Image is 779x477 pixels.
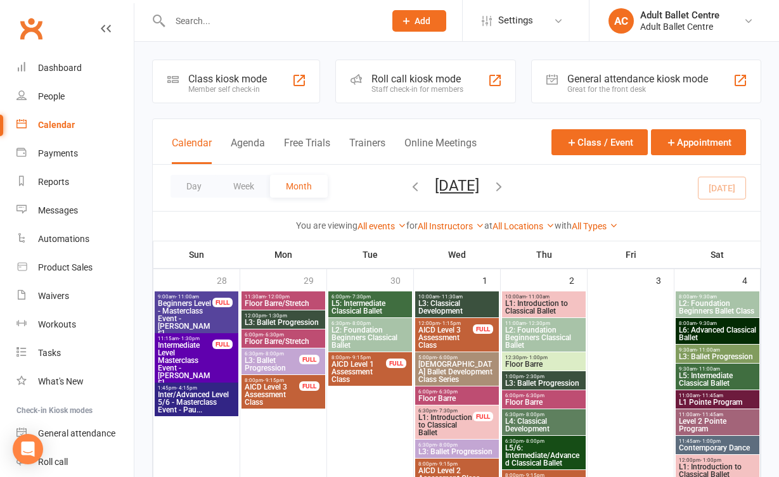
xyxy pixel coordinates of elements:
span: Floor Barre [505,360,583,368]
span: - 8:00pm [524,438,544,444]
span: - 1:00pm [527,355,548,360]
div: Product Sales [38,262,93,272]
span: - 7:30pm [350,294,371,300]
span: - 8:00pm [437,442,458,448]
th: Sun [153,241,240,268]
span: 9:00am [157,294,213,300]
div: 1 [482,269,500,290]
span: Settings [498,6,533,35]
div: FULL [212,340,233,349]
div: Staff check-in for members [371,85,463,94]
th: Fri [588,241,674,268]
span: - 4:15pm [176,385,197,391]
span: AICD Level 3 Assessment Class [418,326,473,349]
span: L1: Introduction to Classical Ballet [418,414,473,436]
span: 6:30pm [505,412,583,417]
span: 5:00pm [418,355,496,360]
span: 12:30pm [505,355,583,360]
div: FULL [299,355,319,364]
button: Appointment [651,129,746,155]
div: Payments [38,148,78,158]
span: 6:00pm [244,332,323,338]
button: [DATE] [435,177,479,194]
span: 1:45pm [157,385,236,391]
span: 11:45am [678,438,757,444]
div: Adult Ballet Centre [640,21,719,32]
div: Roll call kiosk mode [371,73,463,85]
a: Workouts [16,310,134,339]
strong: at [484,220,493,231]
span: - 11:30am [439,294,463,300]
th: Thu [501,241,588,268]
span: - 11:45am [700,412,723,417]
span: Beginners Level - Masterclass Event - [PERSON_NAME]... [157,300,213,338]
a: Clubworx [15,13,47,44]
div: People [38,91,65,101]
span: 11:30am [244,294,323,300]
span: - 6:00pm [437,355,458,360]
span: 9:30am [678,347,757,353]
span: - 11:00am [526,294,550,300]
button: Class / Event [551,129,648,155]
div: Adult Ballet Centre [640,10,719,21]
span: 6:30pm [505,438,583,444]
div: Class kiosk mode [188,73,267,85]
button: Month [270,175,328,198]
div: 29 [304,269,326,290]
span: 8:00pm [244,378,300,383]
div: General attendance [38,428,115,438]
div: Roll call [38,457,68,467]
span: - 8:00pm [524,412,544,417]
span: 1:00pm [505,374,583,379]
span: - 1:15pm [440,321,461,326]
div: Great for the front desk [567,85,708,94]
span: - 6:30pm [263,332,284,338]
strong: You are viewing [296,220,357,231]
div: 28 [217,269,240,290]
span: 11:00am [678,412,757,417]
span: AICD Level 1 Assessment Class [331,360,387,383]
span: - 11:00am [176,294,199,300]
span: - 6:30pm [437,389,458,395]
span: 11:00am [505,321,583,326]
div: FULL [299,381,319,391]
span: 8:00am [678,294,757,300]
div: What's New [38,376,84,386]
a: Calendar [16,111,134,139]
button: Free Trials [284,137,330,164]
span: Floor Barre [418,395,496,402]
div: FULL [473,412,493,421]
input: Search... [166,12,376,30]
span: 6:00pm [505,393,583,398]
button: Online Meetings [404,137,477,164]
span: 6:30pm [418,408,473,414]
span: L3: Ballet Progression [244,357,300,372]
button: Week [217,175,270,198]
span: - 1:00pm [700,457,721,463]
span: Floor Barre/Stretch [244,300,323,307]
span: 11:00am [678,393,757,398]
span: Floor Barre [505,398,583,406]
div: Waivers [38,291,69,301]
div: FULL [386,359,406,368]
div: 4 [742,269,760,290]
span: - 1:30pm [179,336,200,341]
div: FULL [212,298,233,307]
span: - 9:15pm [350,355,371,360]
a: Messages [16,196,134,225]
span: 8:00am [678,321,757,326]
span: 9:30am [678,366,757,372]
span: Level 2 Pointe Program [678,417,757,433]
span: L5: Intermediate Classical Ballet [331,300,409,315]
div: FULL [473,324,493,334]
span: 6:00pm [418,389,496,395]
strong: with [555,220,572,231]
span: 11:15am [157,336,213,341]
button: Calendar [172,137,212,164]
span: Contemporary Dance [678,444,757,452]
a: Dashboard [16,54,134,82]
a: All Types [572,221,618,231]
div: Reports [38,177,69,187]
div: Automations [38,234,89,244]
div: Open Intercom Messenger [13,434,43,464]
